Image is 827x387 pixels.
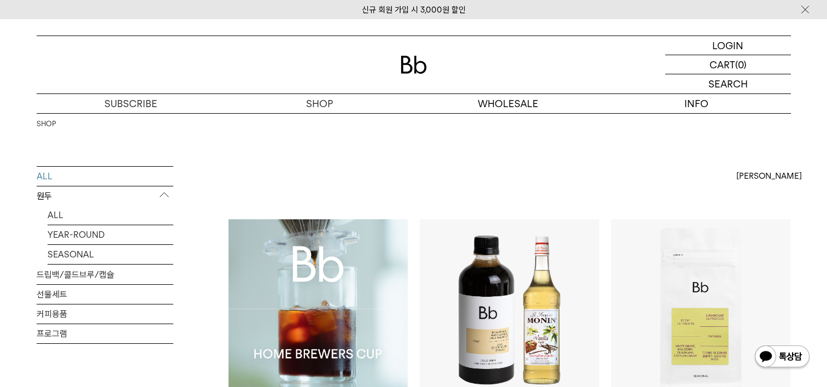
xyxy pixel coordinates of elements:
[665,36,791,55] a: LOGIN
[37,265,173,284] a: 드립백/콜드브루/캡슐
[712,36,743,55] p: LOGIN
[414,94,602,113] p: WHOLESALE
[37,94,225,113] a: SUBSCRIBE
[665,55,791,74] a: CART (0)
[48,245,173,264] a: SEASONAL
[37,119,56,130] a: SHOP
[602,94,791,113] p: INFO
[48,225,173,244] a: YEAR-ROUND
[37,304,173,324] a: 커피용품
[37,324,173,343] a: 프로그램
[362,5,466,15] a: 신규 회원 가입 시 3,000원 할인
[37,285,173,304] a: 선물세트
[225,94,414,113] a: SHOP
[37,186,173,206] p: 원두
[708,74,748,93] p: SEARCH
[735,55,747,74] p: (0)
[754,344,811,371] img: 카카오톡 채널 1:1 채팅 버튼
[37,167,173,186] a: ALL
[709,55,735,74] p: CART
[48,206,173,225] a: ALL
[401,56,427,74] img: 로고
[736,169,802,183] span: [PERSON_NAME]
